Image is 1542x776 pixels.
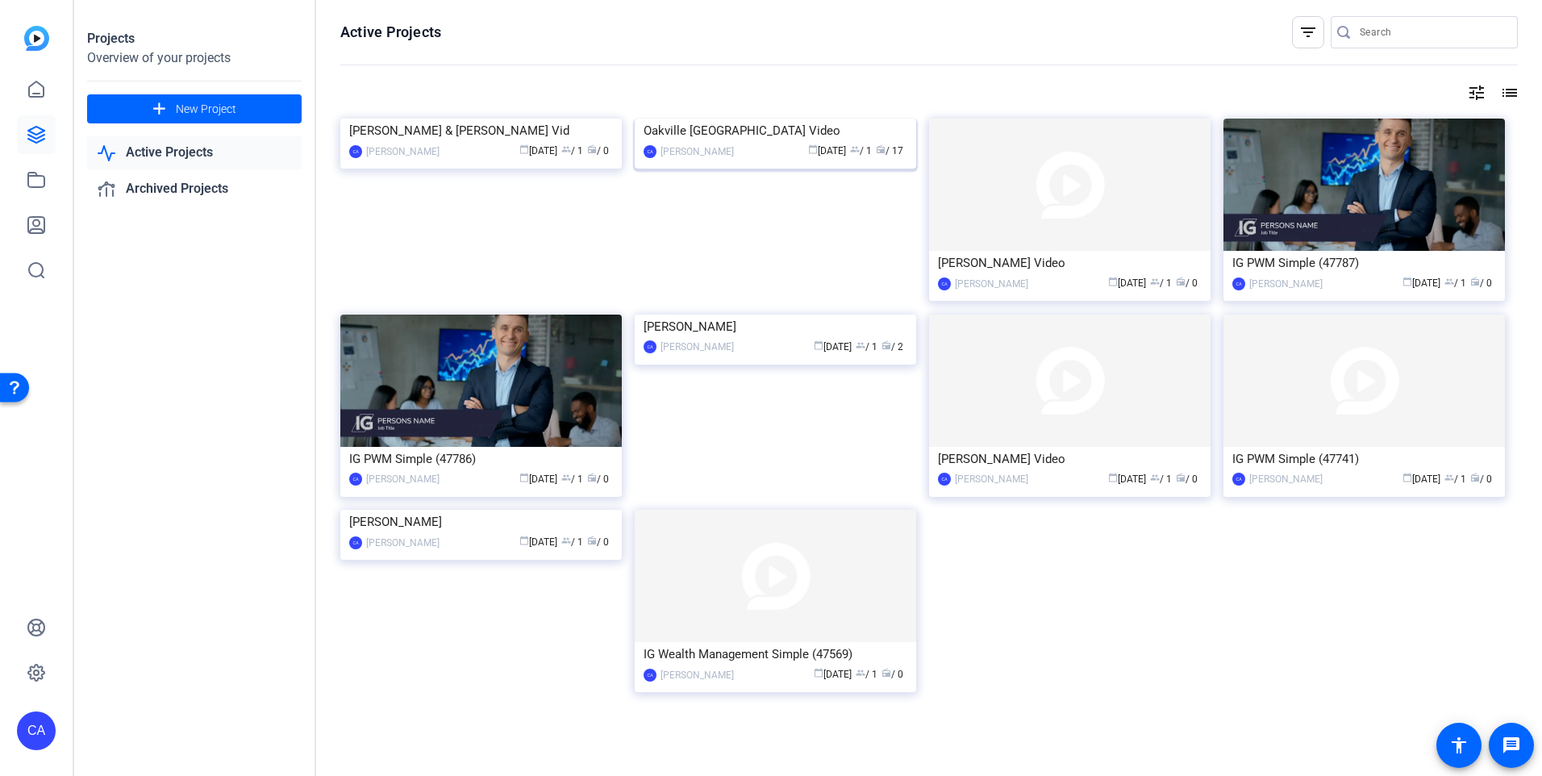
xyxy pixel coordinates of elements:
div: [PERSON_NAME] [955,276,1028,292]
span: calendar_today [814,668,823,678]
span: group [561,473,571,482]
span: New Project [176,101,236,118]
h1: Active Projects [340,23,441,42]
span: calendar_today [519,144,529,154]
span: calendar_today [1108,277,1118,286]
div: [PERSON_NAME] [661,144,734,160]
mat-icon: list [1498,83,1518,102]
div: CA [644,669,656,682]
img: blue-gradient.svg [24,26,49,51]
div: [PERSON_NAME] [1249,276,1323,292]
span: radio [1470,473,1480,482]
div: IG PWM Simple (47786) [349,447,613,471]
div: [PERSON_NAME] [1249,471,1323,487]
div: CA [938,473,951,486]
div: CA [644,145,656,158]
mat-icon: tune [1467,83,1486,102]
span: [DATE] [519,145,557,156]
span: / 0 [881,669,903,680]
span: / 17 [876,145,903,156]
span: radio [881,668,891,678]
span: / 1 [1444,277,1466,289]
button: New Project [87,94,302,123]
div: [PERSON_NAME] [349,510,613,534]
span: [DATE] [519,474,557,485]
div: IG PWM Simple (47787) [1232,251,1496,275]
div: CA [1232,473,1245,486]
div: Oakville [GEOGRAPHIC_DATA] Video [644,119,907,143]
span: [DATE] [1402,474,1440,485]
mat-icon: accessibility [1449,736,1469,755]
span: / 0 [1176,474,1198,485]
div: Projects [87,29,302,48]
span: calendar_today [808,144,818,154]
span: / 1 [1444,474,1466,485]
span: radio [587,536,597,545]
span: / 0 [587,474,609,485]
span: group [1150,277,1160,286]
span: radio [1470,277,1480,286]
div: [PERSON_NAME] Video [938,447,1202,471]
span: [DATE] [808,145,846,156]
div: CA [349,145,362,158]
span: group [850,144,860,154]
span: group [1444,473,1454,482]
div: [PERSON_NAME] Video [938,251,1202,275]
div: CA [1232,277,1245,290]
span: radio [881,340,891,350]
div: [PERSON_NAME] [366,535,440,551]
div: CA [349,473,362,486]
span: / 0 [1470,474,1492,485]
div: [PERSON_NAME] [955,471,1028,487]
span: group [561,536,571,545]
span: calendar_today [1402,277,1412,286]
span: / 1 [1150,277,1172,289]
span: / 1 [856,669,877,680]
span: [DATE] [1108,474,1146,485]
span: [DATE] [1402,277,1440,289]
span: calendar_today [814,340,823,350]
mat-icon: add [149,99,169,119]
div: CA [349,536,362,549]
span: / 0 [587,536,609,548]
span: [DATE] [814,341,852,353]
span: group [561,144,571,154]
span: / 0 [1176,277,1198,289]
span: / 1 [856,341,877,353]
span: / 2 [881,341,903,353]
div: [PERSON_NAME] [661,339,734,355]
mat-icon: message [1502,736,1521,755]
span: radio [1176,277,1186,286]
span: radio [587,473,597,482]
div: IG PWM Simple (47741) [1232,447,1496,471]
span: / 1 [561,145,583,156]
span: / 0 [587,145,609,156]
span: group [1444,277,1454,286]
div: CA [644,340,656,353]
span: [DATE] [519,536,557,548]
div: [PERSON_NAME] [644,315,907,339]
span: / 1 [850,145,872,156]
input: Search [1360,23,1505,42]
span: group [856,668,865,678]
span: radio [1176,473,1186,482]
div: [PERSON_NAME] [661,667,734,683]
div: [PERSON_NAME] [366,471,440,487]
span: [DATE] [814,669,852,680]
mat-icon: filter_list [1298,23,1318,42]
span: calendar_today [1402,473,1412,482]
div: CA [17,711,56,750]
a: Archived Projects [87,173,302,206]
span: / 0 [1470,277,1492,289]
span: radio [587,144,597,154]
div: [PERSON_NAME] & [PERSON_NAME] Vid [349,119,613,143]
span: calendar_today [519,473,529,482]
div: Overview of your projects [87,48,302,68]
span: group [856,340,865,350]
span: / 1 [561,536,583,548]
div: CA [938,277,951,290]
span: / 1 [1150,474,1172,485]
div: IG Wealth Management Simple (47569) [644,642,907,666]
a: Active Projects [87,136,302,169]
span: [DATE] [1108,277,1146,289]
